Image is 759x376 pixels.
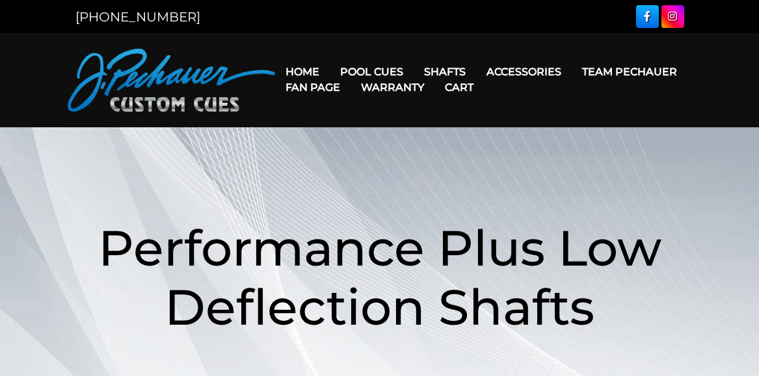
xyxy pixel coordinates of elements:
[414,55,476,88] a: Shafts
[98,218,661,337] span: Performance Plus Low Deflection Shafts
[75,9,200,25] a: [PHONE_NUMBER]
[572,55,687,88] a: Team Pechauer
[275,55,330,88] a: Home
[351,71,434,104] a: Warranty
[476,55,572,88] a: Accessories
[68,49,276,112] img: Pechauer Custom Cues
[330,55,414,88] a: Pool Cues
[434,71,484,104] a: Cart
[275,71,351,104] a: Fan Page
